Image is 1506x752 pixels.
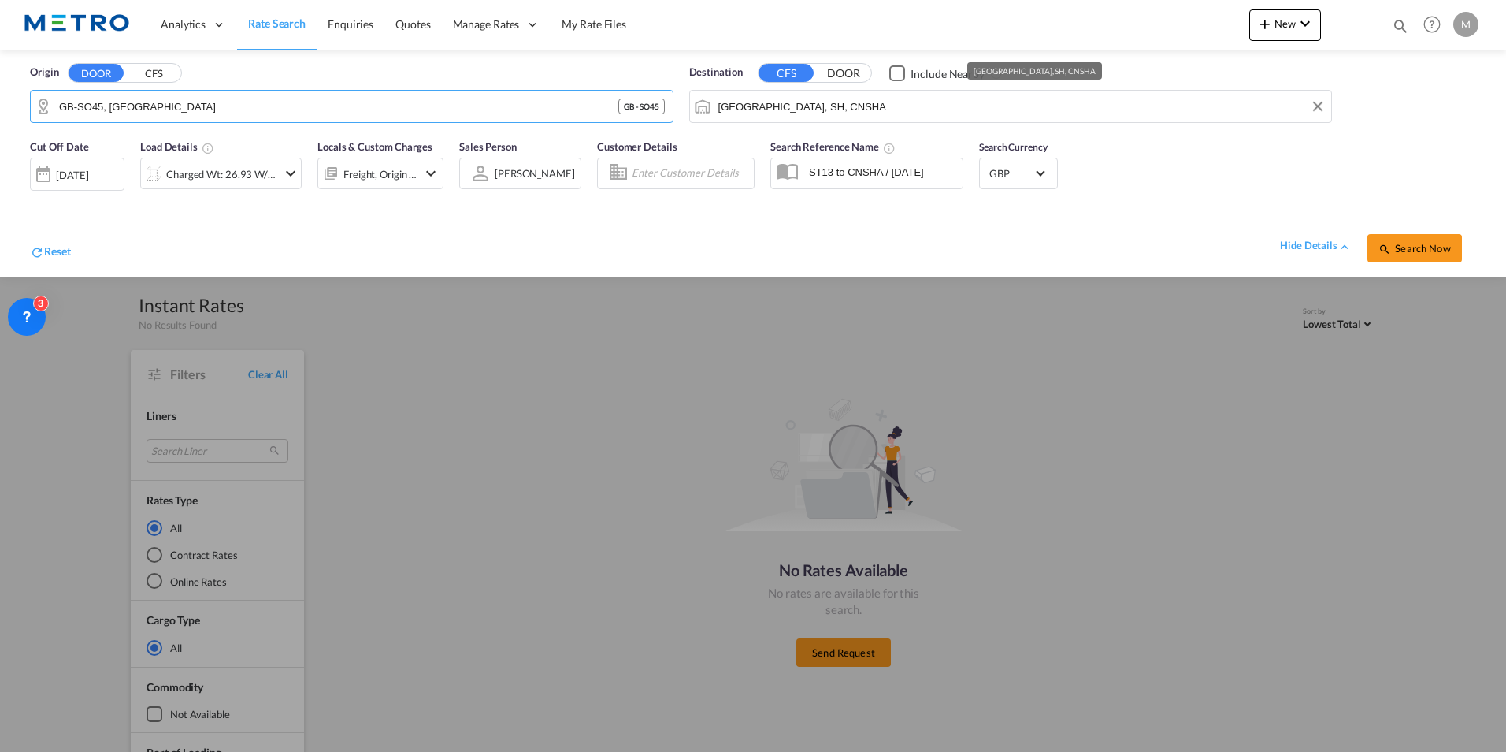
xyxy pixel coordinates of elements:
[44,244,71,258] span: Reset
[30,158,124,191] div: [DATE]
[624,101,658,112] span: GB - SO45
[979,141,1048,153] span: Search Currency
[759,64,814,82] button: CFS
[24,7,130,43] img: 25181f208a6c11efa6aa1bf80d4cef53.png
[1419,11,1453,39] div: Help
[317,140,432,153] span: Locals & Custom Charges
[140,158,302,189] div: Charged Wt: 26.93 W/Micon-chevron-down
[597,140,677,153] span: Customer Details
[56,168,88,182] div: [DATE]
[30,245,44,259] md-icon: icon-refresh
[988,162,1049,184] md-select: Select Currency: £ GBPUnited Kingdom Pound
[883,142,896,154] md-icon: Your search will be saved by the below given name
[1392,17,1409,41] div: icon-magnify
[989,166,1033,181] span: GBP
[166,163,277,185] div: Charged Wt: 26.93 W/M
[1296,14,1315,33] md-icon: icon-chevron-down
[495,167,575,180] div: [PERSON_NAME]
[1392,17,1409,35] md-icon: icon-magnify
[1256,14,1274,33] md-icon: icon-plus 400-fg
[1256,17,1315,30] span: New
[126,65,181,83] button: CFS
[248,17,306,30] span: Rate Search
[493,162,577,184] md-select: Sales Person: Marcel Thomas
[453,17,520,32] span: Manage Rates
[1378,243,1391,255] md-icon: icon-magnify
[459,140,517,153] span: Sales Person
[328,17,373,31] span: Enquiries
[1280,238,1352,254] div: hide detailsicon-chevron-up
[395,17,430,31] span: Quotes
[562,17,626,31] span: My Rate Files
[59,95,618,118] input: Search by Door
[69,64,124,82] button: DOOR
[974,62,1095,80] div: [GEOGRAPHIC_DATA], SH, CNSHA
[421,164,440,183] md-icon: icon-chevron-down
[718,95,1324,118] input: Search by Port
[30,188,42,210] md-datepicker: Select
[31,91,673,122] md-input-container: GB-SO45, New Forest
[317,158,443,189] div: Freight Origin Destinationicon-chevron-down
[1249,9,1321,41] button: icon-plus 400-fgNewicon-chevron-down
[889,65,985,81] md-checkbox: Checkbox No Ink
[1419,11,1445,38] span: Help
[1367,234,1462,262] button: icon-magnifySearch Now
[770,140,896,153] span: Search Reference Name
[30,65,58,80] span: Origin
[801,160,963,184] input: Search Reference Name
[1337,240,1352,254] md-icon: icon-chevron-up
[30,244,71,262] div: icon-refreshReset
[30,140,89,153] span: Cut Off Date
[202,142,214,154] md-icon: Chargeable Weight
[1306,95,1330,118] button: Clear Input
[911,66,985,82] div: Include Nearby
[690,91,1332,122] md-input-container: Shanghai, SH, CNSHA
[1453,12,1478,37] div: M
[689,65,743,80] span: Destination
[281,164,300,183] md-icon: icon-chevron-down
[161,17,206,32] span: Analytics
[1378,242,1450,255] span: icon-magnifySearch Now
[140,140,214,153] span: Load Details
[816,65,871,83] button: DOOR
[343,163,417,185] div: Freight Origin Destination
[632,162,749,185] input: Enter Customer Details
